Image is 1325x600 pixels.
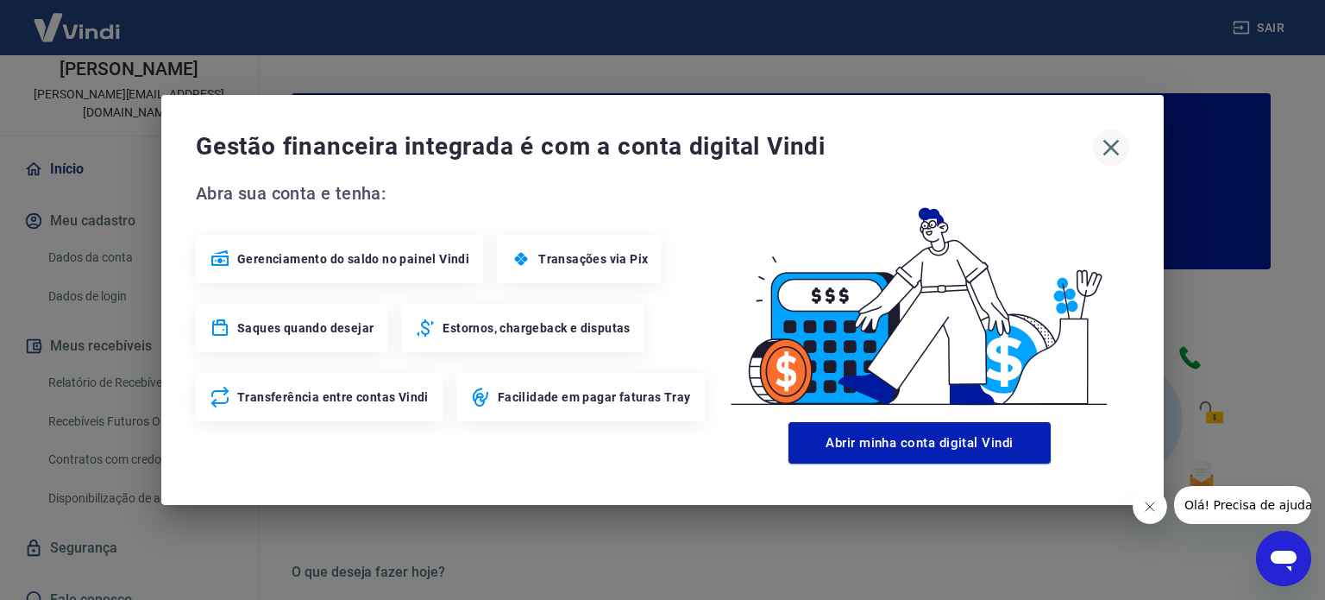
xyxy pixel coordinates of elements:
span: Gestão financeira integrada é com a conta digital Vindi [196,129,1093,164]
span: Abra sua conta e tenha: [196,180,710,207]
iframe: Fechar mensagem [1133,489,1167,524]
span: Olá! Precisa de ajuda? [10,12,145,26]
span: Facilidade em pagar faturas Tray [498,388,691,406]
span: Transações via Pix [538,250,648,268]
span: Gerenciamento do saldo no painel Vindi [237,250,469,268]
span: Transferência entre contas Vindi [237,388,429,406]
img: Good Billing [710,180,1129,415]
span: Saques quando desejar [237,319,374,337]
button: Abrir minha conta digital Vindi [788,422,1051,464]
span: Estornos, chargeback e disputas [443,319,630,337]
iframe: Botão para abrir a janela de mensagens [1256,531,1311,586]
iframe: Mensagem da empresa [1174,486,1311,524]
